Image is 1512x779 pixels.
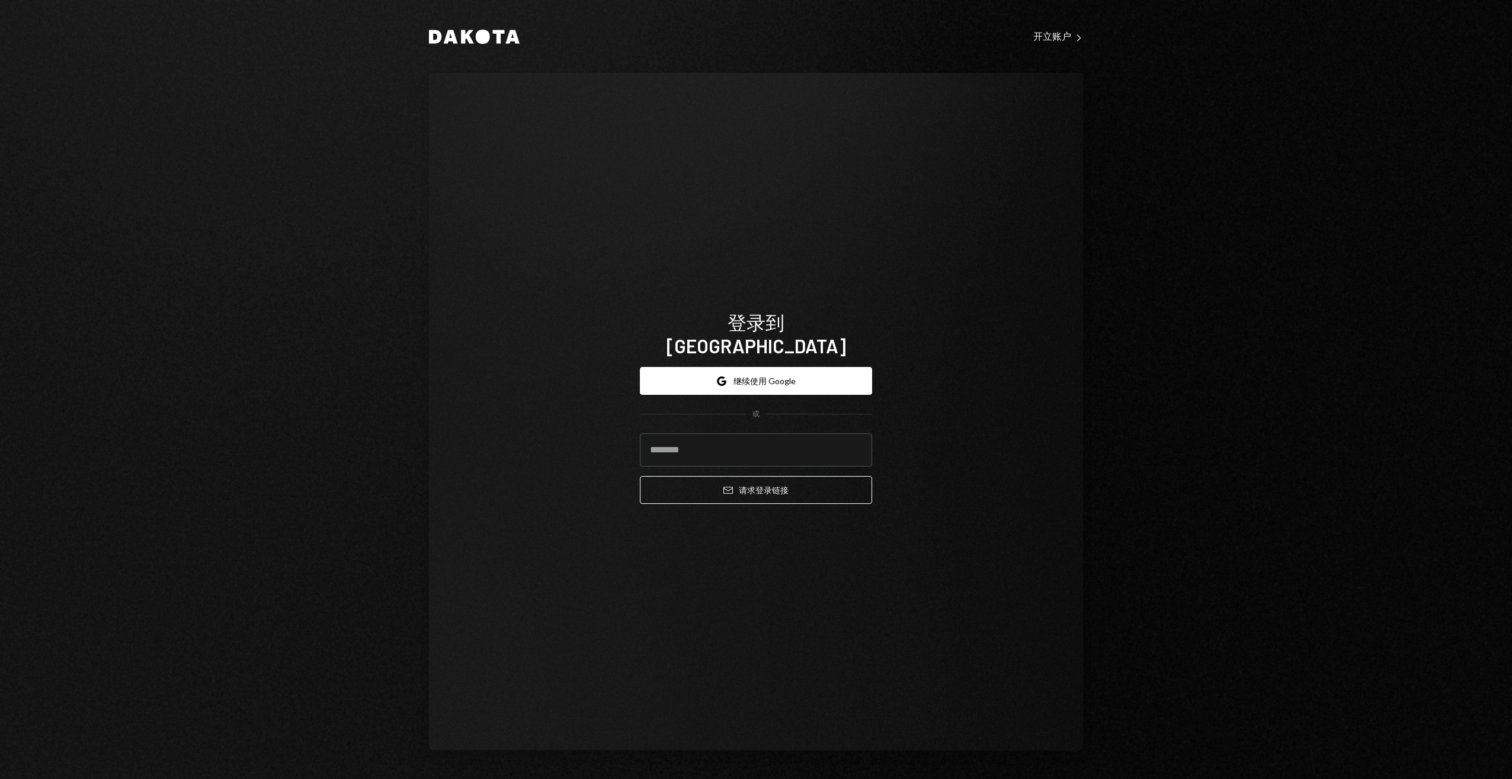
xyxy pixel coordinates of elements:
font: 开立账户 [1033,30,1071,43]
font: 请求登录链接 [739,484,789,496]
button: 继续使用 Google [640,367,872,395]
a: 开立账户 [1033,29,1083,44]
font: 继续使用 Google [733,375,796,387]
div: 或 [752,409,760,419]
button: 请求登录链接 [640,476,872,504]
h1: 登录到[GEOGRAPHIC_DATA] [640,310,872,357]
